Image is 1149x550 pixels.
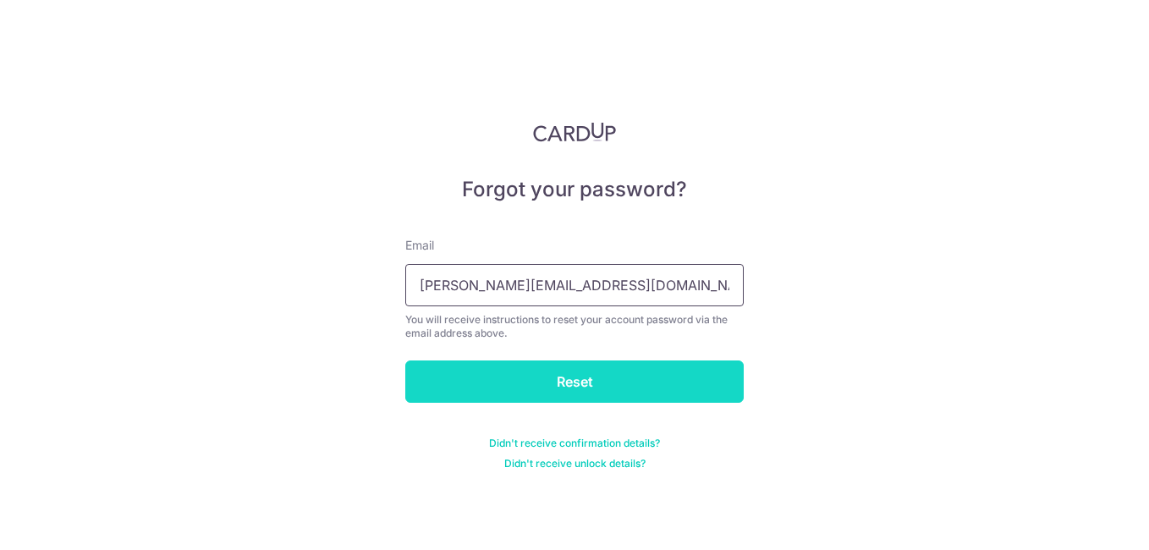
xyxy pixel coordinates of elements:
[489,437,660,450] a: Didn't receive confirmation details?
[405,176,744,203] h5: Forgot your password?
[533,122,616,142] img: CardUp Logo
[405,237,434,254] label: Email
[405,360,744,403] input: Reset
[405,313,744,340] div: You will receive instructions to reset your account password via the email address above.
[405,264,744,306] input: Enter your Email
[504,457,646,470] a: Didn't receive unlock details?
